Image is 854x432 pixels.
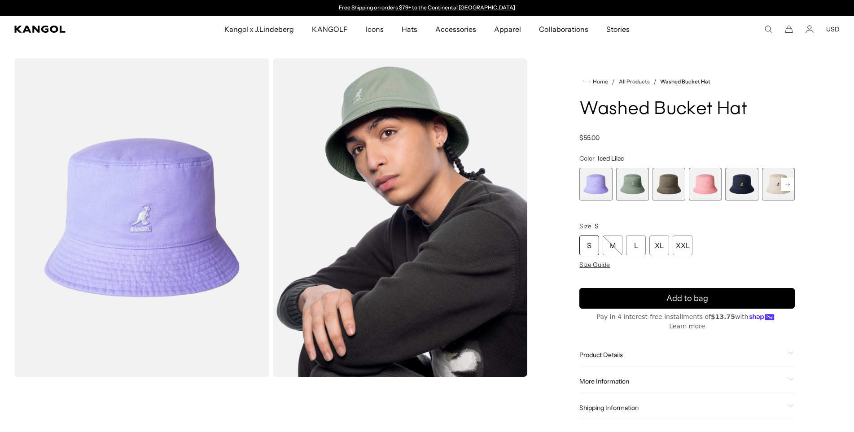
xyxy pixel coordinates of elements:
button: Cart [785,25,793,33]
li: / [650,76,657,87]
div: XL [649,236,669,255]
button: USD [826,25,840,33]
div: 5 of 13 [725,168,758,201]
span: More Information [579,377,784,385]
div: 2 of 13 [616,168,649,201]
span: Add to bag [666,292,708,305]
a: Home [583,78,608,86]
span: Color [579,154,595,162]
div: 1 of 2 [335,4,520,12]
span: Hats [402,16,417,42]
label: Khaki [762,168,795,201]
span: Stories [606,16,630,42]
summary: Search here [764,25,772,33]
span: $55.00 [579,134,600,142]
span: Product Details [579,351,784,359]
div: L [626,236,646,255]
span: Accessories [435,16,476,42]
a: Apparel [485,16,530,42]
div: 6 of 13 [762,168,795,201]
nav: breadcrumbs [579,76,795,87]
slideshow-component: Announcement bar [335,4,520,12]
span: Shipping Information [579,404,784,412]
h1: Washed Bucket Hat [579,100,795,119]
li: / [608,76,615,87]
a: Collaborations [530,16,597,42]
div: 1 of 13 [579,168,612,201]
div: S [579,236,599,255]
span: S [595,222,599,230]
a: Icons [357,16,393,42]
label: Navy [725,168,758,201]
span: Collaborations [539,16,588,42]
a: Free Shipping on orders $79+ to the Continental [GEOGRAPHIC_DATA] [339,4,515,11]
span: KANGOLF [312,16,347,42]
div: XXL [673,236,692,255]
a: Stories [597,16,639,42]
a: Kangol [14,26,149,33]
div: M [603,236,622,255]
span: Iced Lilac [598,154,624,162]
img: color-iced-lilac [14,58,269,377]
label: Pepto [689,168,722,201]
div: 3 of 13 [653,168,685,201]
a: All Products [619,79,650,85]
a: Account [806,25,814,33]
product-gallery: Gallery Viewer [14,58,527,377]
span: Size Guide [579,261,610,269]
span: Kangol x J.Lindeberg [224,16,294,42]
span: Icons [366,16,384,42]
a: Hats [393,16,426,42]
div: Announcement [335,4,520,12]
a: Accessories [426,16,485,42]
a: Washed Bucket Hat [660,79,710,85]
img: sage-green [273,58,528,377]
label: SAGE GREEN [616,168,649,201]
label: Iced Lilac [579,168,612,201]
span: Apparel [494,16,521,42]
span: Size [579,222,591,230]
label: Smog [653,168,685,201]
span: Home [591,79,608,85]
a: KANGOLF [303,16,356,42]
div: 4 of 13 [689,168,722,201]
button: Add to bag [579,288,795,309]
a: Kangol x J.Lindeberg [215,16,303,42]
